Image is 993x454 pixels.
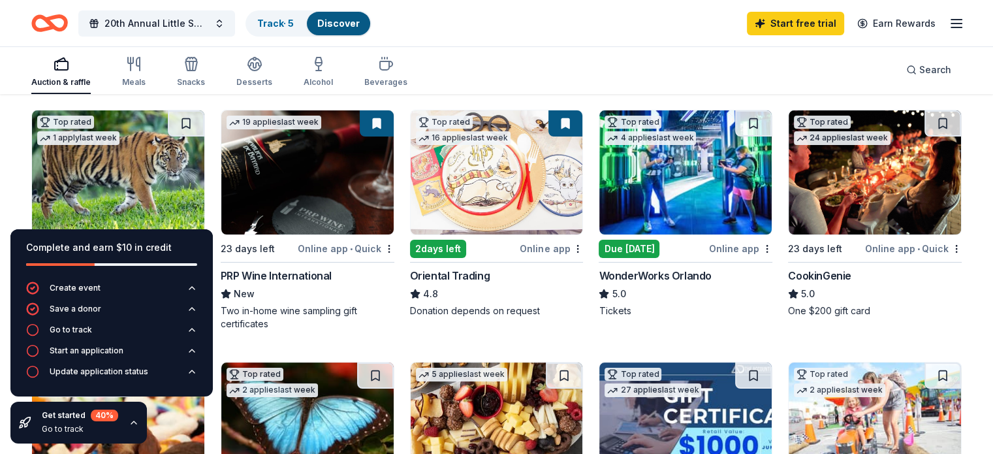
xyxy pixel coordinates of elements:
div: Create event [50,283,101,293]
button: Track· 5Discover [245,10,371,37]
div: 4 applies last week [605,131,696,145]
a: Image for PRP Wine International19 applieslast week23 days leftOnline app•QuickPRP Wine Internati... [221,110,394,331]
div: Due [DATE] [599,240,659,258]
div: Top rated [794,368,851,381]
div: 2 days left [410,240,466,258]
div: Snacks [177,77,205,88]
img: Image for CookinGenie [789,110,961,235]
div: 1 apply last week [37,131,119,145]
button: Desserts [236,51,272,94]
span: • [350,244,353,254]
div: 40 % [91,410,118,421]
button: Save a donor [26,302,197,323]
div: Go to track [50,325,92,335]
div: Go to track [42,424,118,434]
span: 5.0 [801,286,815,302]
div: 19 applies last week [227,116,321,129]
div: Online app Quick [298,240,394,257]
div: Update application status [50,366,148,377]
span: Search [919,62,951,78]
button: Snacks [177,51,205,94]
button: Meals [122,51,146,94]
span: 20th Annual Little Smiles Stars Ball [104,16,209,31]
div: Two in-home wine sampling gift certificates [221,304,394,331]
span: 5.0 [612,286,625,302]
div: Desserts [236,77,272,88]
div: 23 days left [788,241,842,257]
div: Tickets [599,304,772,317]
img: Image for WonderWorks Orlando [599,110,772,235]
div: CookinGenie [788,268,851,284]
a: Home [31,8,68,39]
div: Top rated [794,116,851,129]
button: 20th Annual Little Smiles Stars Ball [78,10,235,37]
div: Top rated [605,116,661,129]
a: Discover [317,18,360,29]
a: Track· 5 [257,18,294,29]
a: Earn Rewards [849,12,943,35]
a: Image for WonderWorks OrlandoTop rated4 applieslast weekDue [DATE]Online appWonderWorks Orlando5.... [599,110,772,317]
div: Online app [520,240,583,257]
div: Oriental Trading [410,268,490,284]
div: Donation depends on request [410,304,584,317]
div: Beverages [364,77,407,88]
div: 24 applies last week [794,131,891,145]
button: Go to track [26,323,197,344]
div: PRP Wine International [221,268,332,284]
button: Search [896,57,962,83]
div: 5 applies last week [416,368,507,381]
div: Online app Quick [865,240,962,257]
div: Get started [42,410,118,421]
span: 4.8 [423,286,438,302]
img: Image for PRP Wine International [221,110,394,235]
div: Auction & raffle [31,77,91,88]
div: Top rated [37,116,94,129]
div: Top rated [605,368,661,381]
div: Complete and earn $10 in credit [26,240,197,255]
button: Create event [26,282,197,302]
a: Start free trial [747,12,844,35]
button: Start an application [26,344,197,365]
div: 23 days left [221,241,275,257]
img: Image for Zoo Miami [32,110,204,235]
a: Image for Zoo MiamiTop rated1 applylast week2days leftOnline app•QuickZoo [GEOGRAPHIC_DATA]5.0Gen... [31,110,205,331]
div: WonderWorks Orlando [599,268,711,284]
div: 2 applies last week [794,383,885,397]
div: One $200 gift card [788,304,962,317]
div: Meals [122,77,146,88]
div: Top rated [416,116,473,129]
a: Image for Oriental TradingTop rated16 applieslast week2days leftOnline appOriental Trading4.8Dona... [410,110,584,317]
button: Beverages [364,51,407,94]
a: Image for CookinGenieTop rated24 applieslast week23 days leftOnline app•QuickCookinGenie5.0One $2... [788,110,962,317]
button: Alcohol [304,51,333,94]
img: Image for Oriental Trading [411,110,583,235]
div: 2 applies last week [227,383,318,397]
button: Auction & raffle [31,51,91,94]
button: Update application status [26,365,197,386]
span: New [234,286,255,302]
div: 27 applies last week [605,383,701,397]
div: Top rated [227,368,283,381]
div: Online app [709,240,772,257]
div: 16 applies last week [416,131,511,145]
div: Alcohol [304,77,333,88]
span: • [917,244,920,254]
div: Start an application [50,346,123,356]
div: Save a donor [50,304,101,314]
